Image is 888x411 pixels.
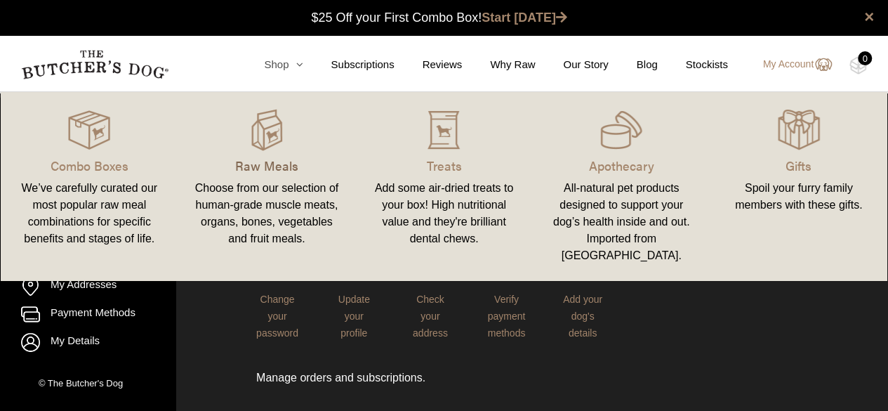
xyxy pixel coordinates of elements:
[21,333,154,352] a: My Details
[21,277,154,296] a: My Addresses
[864,8,874,25] a: close
[18,180,161,247] div: We’ve carefully curated our most popular raw meal combinations for specific benefits and stages o...
[727,180,870,214] div: Spoil your furry family members with these gifts.
[395,57,463,73] a: Reviews
[462,57,535,73] a: Why Raw
[372,156,516,175] p: Treats
[609,57,658,73] a: Blog
[749,56,832,73] a: My Account
[849,56,867,74] img: TBD_Cart-Empty.png
[338,294,370,339] span: Update your profile
[710,106,887,267] a: Gifts Spoil your furry family members with these gifts.
[562,263,604,339] a: Add your dog's details
[372,180,516,247] div: Add some air-dried treats to your box! High nutritional value and they're brilliant dental chews.
[256,370,603,386] p: Manage orders and subscriptions.
[858,51,872,65] div: 0
[256,294,298,339] span: Change your password
[18,156,161,175] p: Combo Boxes
[482,11,567,25] a: Start [DATE]
[550,180,694,264] div: All-natural pet products designed to support your dog’s health inside and out. Imported from [GEO...
[303,57,394,73] a: Subscriptions
[195,180,339,247] div: Choose from our selection of human-grade muscle meats, organs, bones, vegetables and fruit meals.
[727,156,870,175] p: Gifts
[488,294,526,339] span: Verify payment methods
[256,263,298,339] a: Change your password
[533,106,710,267] a: Apothecary All-natural pet products designed to support your dog’s health inside and out. Importe...
[178,106,356,267] a: Raw Meals Choose from our selection of human-grade muscle meats, organs, bones, vegetables and fr...
[333,263,375,339] a: Update your profile
[355,106,533,267] a: Treats Add some air-dried treats to your box! High nutritional value and they're brilliant dental...
[413,294,448,339] span: Check your address
[535,57,608,73] a: Our Story
[550,156,694,175] p: Apothecary
[195,156,339,175] p: Raw Meals
[563,294,602,339] span: Add your dog's details
[410,263,451,339] a: Check your address
[1,106,178,267] a: Combo Boxes We’ve carefully curated our most popular raw meal combinations for specific benefits ...
[486,263,527,339] a: Verify payment methods
[236,57,303,73] a: Shop
[658,57,728,73] a: Stockists
[21,305,154,324] a: Payment Methods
